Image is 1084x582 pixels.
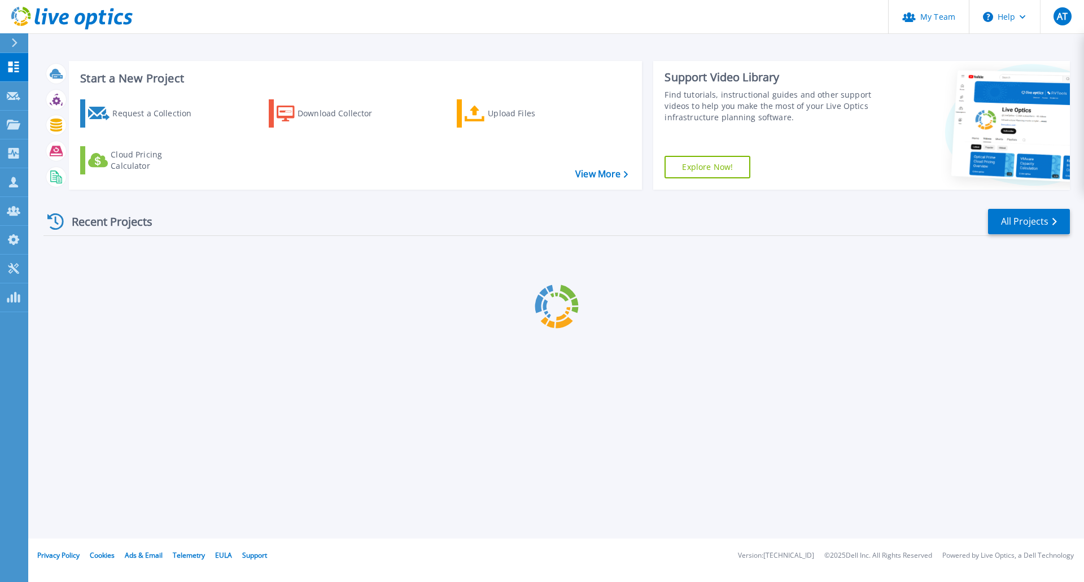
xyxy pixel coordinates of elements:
a: Cookies [90,550,115,560]
div: Cloud Pricing Calculator [111,149,201,172]
a: Support [242,550,267,560]
div: Recent Projects [43,208,168,235]
div: Download Collector [298,102,388,125]
a: EULA [215,550,232,560]
a: Privacy Policy [37,550,80,560]
a: Cloud Pricing Calculator [80,146,206,174]
a: View More [575,169,628,180]
a: All Projects [988,209,1070,234]
div: Support Video Library [665,70,877,85]
a: Download Collector [269,99,395,128]
li: Powered by Live Optics, a Dell Technology [942,552,1074,559]
li: Version: [TECHNICAL_ID] [738,552,814,559]
div: Upload Files [488,102,578,125]
a: Upload Files [457,99,583,128]
h3: Start a New Project [80,72,628,85]
a: Request a Collection [80,99,206,128]
span: AT [1057,12,1068,21]
a: Explore Now! [665,156,750,178]
a: Ads & Email [125,550,163,560]
a: Telemetry [173,550,205,560]
div: Find tutorials, instructional guides and other support videos to help you make the most of your L... [665,89,877,123]
div: Request a Collection [112,102,203,125]
li: © 2025 Dell Inc. All Rights Reserved [824,552,932,559]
